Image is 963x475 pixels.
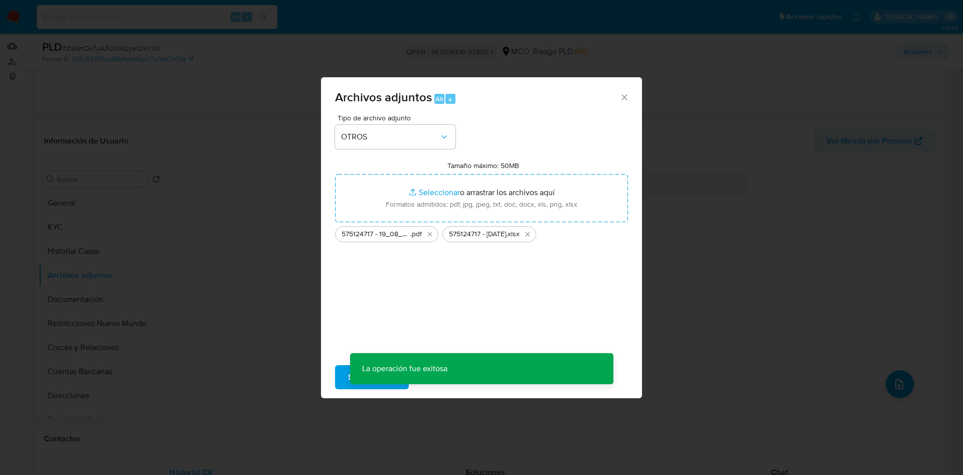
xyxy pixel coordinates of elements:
[410,229,422,239] span: .pdf
[424,228,436,240] button: Eliminar 575124717 - 19_08_2025.pdf
[447,161,519,170] label: Tamaño máximo: 50MB
[522,228,534,240] button: Eliminar 575124717 - 19-08-2025.xlsx
[335,365,409,389] button: Subir archivo
[619,92,628,101] button: Cerrar
[506,229,520,239] span: .xlsx
[335,88,432,106] span: Archivos adjuntos
[435,94,443,104] span: Alt
[335,125,455,149] button: OTROS
[335,222,628,242] ul: Archivos seleccionados
[449,229,506,239] span: 575124717 - [DATE]
[342,229,410,239] span: 575124717 - 19_08_2025
[350,353,459,384] p: La operación fue exitosa
[426,366,458,388] span: Cancelar
[338,114,458,121] span: Tipo de archivo adjunto
[348,366,396,388] span: Subir archivo
[448,94,452,104] span: a
[341,132,439,142] span: OTROS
